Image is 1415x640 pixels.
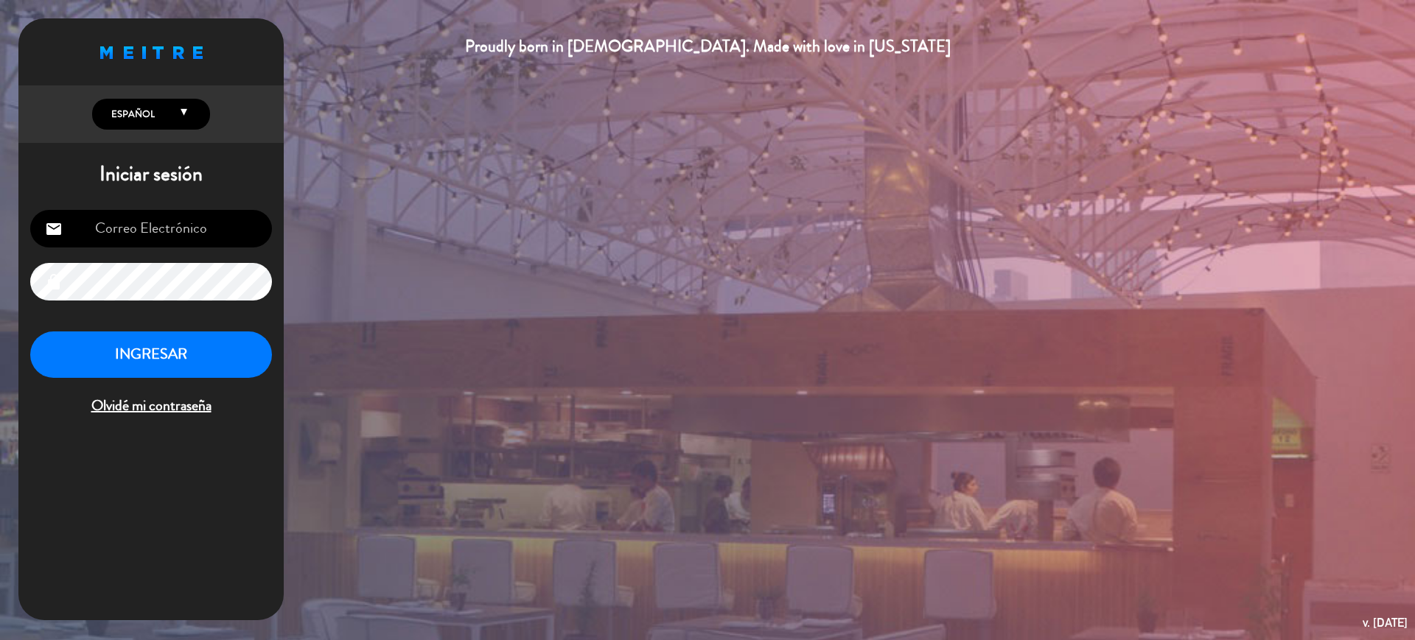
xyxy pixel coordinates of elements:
[18,162,284,187] h1: Iniciar sesión
[30,210,272,247] input: Correo Electrónico
[45,273,63,291] i: lock
[45,220,63,238] i: email
[30,331,272,378] button: INGRESAR
[1363,613,1408,633] div: v. [DATE]
[108,107,155,122] span: Español
[30,394,272,418] span: Olvidé mi contraseña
